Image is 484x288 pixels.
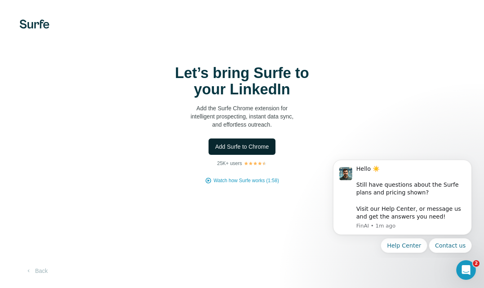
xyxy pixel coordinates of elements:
[160,65,324,98] h1: Let’s bring Surfe to your LinkedIn
[217,160,242,167] p: 25K+ users
[215,143,269,151] span: Add Surfe to Chrome
[321,152,484,258] iframe: Intercom notifications message
[456,260,476,280] iframe: Intercom live chat
[473,260,480,267] span: 2
[160,104,324,129] p: Add the Surfe Chrome extension for intelligent prospecting, instant data sync, and effortless out...
[213,177,279,184] button: Watch how Surfe works (1:58)
[209,138,275,155] button: Add Surfe to Chrome
[20,263,53,278] button: Back
[20,20,49,29] img: Surfe's logo
[244,161,267,166] img: Rating Stars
